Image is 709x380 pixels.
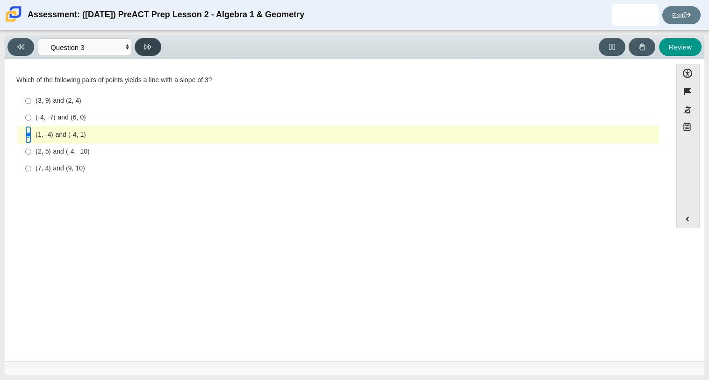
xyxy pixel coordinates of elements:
div: Which of the following pairs of points yields a line with a slope of 3? [16,76,660,85]
div: (3, 9) and (2, 4) [36,96,655,106]
button: Flag item [676,82,700,100]
button: Review [659,38,702,56]
div: (7, 4) and (9, 10) [36,164,655,173]
a: Exit [662,6,701,24]
a: Carmen School of Science & Technology [4,17,23,25]
div: (-4, -7) and (6, 0) [36,113,655,122]
img: angeli.guzman.ze1f35 [628,7,643,22]
button: Toggle response masking [676,101,700,119]
div: Assessment items [9,64,667,358]
img: Carmen School of Science & Technology [4,4,23,24]
button: Raise Your Hand [629,38,655,56]
div: (2, 5) and (-4, -10) [36,147,655,156]
button: Notepad [676,119,700,138]
button: Expand menu. Displays the button labels. [677,210,699,228]
div: (1, -4) and (-4, 1) [36,130,655,140]
div: Assessment: ([DATE]) PreACT Prep Lesson 2 - Algebra 1 & Geometry [28,4,304,26]
button: Open Accessibility Menu [676,64,700,82]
